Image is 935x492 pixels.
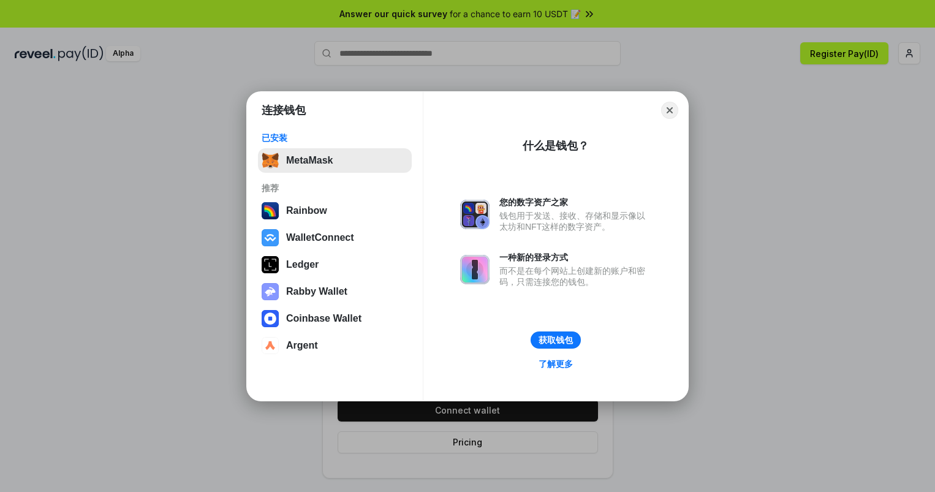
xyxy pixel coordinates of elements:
div: 已安装 [262,132,408,143]
img: svg+xml,%3Csvg%20xmlns%3D%22http%3A%2F%2Fwww.w3.org%2F2000%2Fsvg%22%20width%3D%2228%22%20height%3... [262,256,279,273]
button: MetaMask [258,148,412,173]
button: Ledger [258,252,412,277]
div: Rainbow [286,205,327,216]
div: Rabby Wallet [286,286,347,297]
div: Ledger [286,259,319,270]
div: Argent [286,340,318,351]
a: 了解更多 [531,356,580,372]
img: svg+xml,%3Csvg%20width%3D%2228%22%20height%3D%2228%22%20viewBox%3D%220%200%2028%2028%22%20fill%3D... [262,229,279,246]
div: WalletConnect [286,232,354,243]
img: svg+xml,%3Csvg%20width%3D%2228%22%20height%3D%2228%22%20viewBox%3D%220%200%2028%2028%22%20fill%3D... [262,337,279,354]
div: Coinbase Wallet [286,313,362,324]
h1: 连接钱包 [262,103,306,118]
div: 推荐 [262,183,408,194]
button: Rabby Wallet [258,279,412,304]
div: 获取钱包 [539,335,573,346]
button: 获取钱包 [531,331,581,349]
button: WalletConnect [258,225,412,250]
img: svg+xml,%3Csvg%20xmlns%3D%22http%3A%2F%2Fwww.w3.org%2F2000%2Fsvg%22%20fill%3D%22none%22%20viewBox... [460,200,490,229]
button: Coinbase Wallet [258,306,412,331]
img: svg+xml,%3Csvg%20xmlns%3D%22http%3A%2F%2Fwww.w3.org%2F2000%2Fsvg%22%20fill%3D%22none%22%20viewBox... [460,255,490,284]
img: svg+xml,%3Csvg%20width%3D%2228%22%20height%3D%2228%22%20viewBox%3D%220%200%2028%2028%22%20fill%3D... [262,310,279,327]
div: 而不是在每个网站上创建新的账户和密码，只需连接您的钱包。 [499,265,651,287]
img: svg+xml,%3Csvg%20fill%3D%22none%22%20height%3D%2233%22%20viewBox%3D%220%200%2035%2033%22%20width%... [262,152,279,169]
div: 钱包用于发送、接收、存储和显示像以太坊和NFT这样的数字资产。 [499,210,651,232]
button: Argent [258,333,412,358]
img: svg+xml,%3Csvg%20width%3D%22120%22%20height%3D%22120%22%20viewBox%3D%220%200%20120%20120%22%20fil... [262,202,279,219]
button: Close [661,102,678,119]
div: 一种新的登录方式 [499,252,651,263]
div: MetaMask [286,155,333,166]
div: 什么是钱包？ [523,138,589,153]
button: Rainbow [258,199,412,223]
img: svg+xml,%3Csvg%20xmlns%3D%22http%3A%2F%2Fwww.w3.org%2F2000%2Fsvg%22%20fill%3D%22none%22%20viewBox... [262,283,279,300]
div: 了解更多 [539,358,573,369]
div: 您的数字资产之家 [499,197,651,208]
